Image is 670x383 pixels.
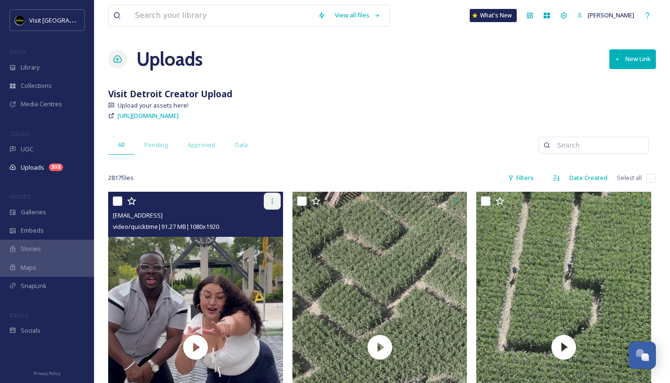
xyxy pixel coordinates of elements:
[330,6,385,24] a: View all files
[118,110,179,121] a: [URL][DOMAIN_NAME]
[572,6,639,24] a: [PERSON_NAME]
[15,16,24,25] img: VISIT%20DETROIT%20LOGO%20-%20BLACK%20BACKGROUND.png
[235,141,248,149] span: Data
[21,326,40,335] span: Socials
[130,5,313,26] input: Search your library
[118,111,179,120] span: [URL][DOMAIN_NAME]
[113,222,219,231] span: video/quicktime | 91.27 MB | 1080 x 1920
[49,164,63,171] div: 393
[21,208,46,217] span: Galleries
[136,45,203,73] a: Uploads
[9,130,30,137] span: COLLECT
[617,173,642,182] span: Select all
[144,141,168,149] span: Pending
[21,63,39,72] span: Library
[21,263,36,272] span: Maps
[588,11,634,19] span: [PERSON_NAME]
[21,100,62,109] span: Media Centres
[21,281,47,290] span: SnapLink
[21,163,44,172] span: Uploads
[9,48,26,55] span: MEDIA
[33,370,61,376] span: Privacy Policy
[21,81,52,90] span: Collections
[108,87,232,100] strong: Visit Detroit Creator Upload
[29,16,102,24] span: Visit [GEOGRAPHIC_DATA]
[33,367,61,378] a: Privacy Policy
[21,226,44,235] span: Embeds
[118,101,189,110] span: Upload your assets here!
[21,244,41,253] span: Stories
[188,141,215,149] span: Approved
[552,136,644,155] input: Search
[565,169,612,187] div: Date Created
[113,211,163,219] span: [EMAIL_ADDRESS]
[21,145,33,154] span: UGC
[108,173,134,182] span: 2817 file s
[503,169,538,187] div: Filters
[609,49,656,69] button: New Link
[9,193,31,200] span: WIDGETS
[470,9,517,22] a: What's New
[118,141,125,149] span: All
[9,312,28,319] span: SOCIALS
[629,342,656,369] button: Open Chat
